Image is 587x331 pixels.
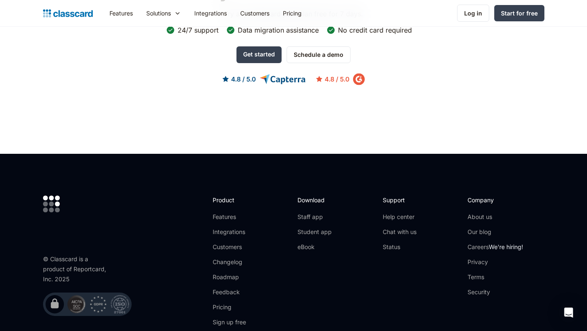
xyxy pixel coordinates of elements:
div: Solutions [146,9,171,18]
a: Our blog [468,228,523,236]
span: We're hiring! [489,243,523,250]
a: Features [213,213,257,221]
a: Changelog [213,258,257,266]
a: Help center [383,213,417,221]
a: Get started [236,46,282,63]
a: Features [103,4,140,23]
a: CareersWe're hiring! [468,243,523,251]
div: Solutions [140,4,188,23]
div: Start for free [501,9,538,18]
a: Pricing [276,4,308,23]
a: Feedback [213,288,257,296]
h2: Download [297,196,332,204]
a: Privacy [468,258,523,266]
div: Open Intercom Messenger [559,303,579,323]
a: Customers [213,243,257,251]
a: Sign up free [213,318,257,326]
a: Staff app [297,213,332,221]
a: Schedule a demo [287,46,351,63]
a: Roadmap [213,273,257,281]
a: Chat with us [383,228,417,236]
h2: Support [383,196,417,204]
a: Start for free [494,5,544,21]
a: About us [468,213,523,221]
h2: Company [468,196,523,204]
a: Terms [468,273,523,281]
div: Log in [464,9,482,18]
div: © Classcard is a product of Reportcard, Inc. 2025 [43,254,110,284]
div: Data migration assistance [238,25,319,35]
a: Student app [297,228,332,236]
h2: Product [213,196,257,204]
div: 24/7 support [178,25,219,35]
a: Pricing [213,303,257,311]
a: Integrations [188,4,234,23]
a: eBook [297,243,332,251]
div: No credit card required [338,25,412,35]
a: Log in [457,5,489,22]
a: Integrations [213,228,257,236]
a: home [43,8,93,19]
a: Customers [234,4,276,23]
a: Status [383,243,417,251]
a: Security [468,288,523,296]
